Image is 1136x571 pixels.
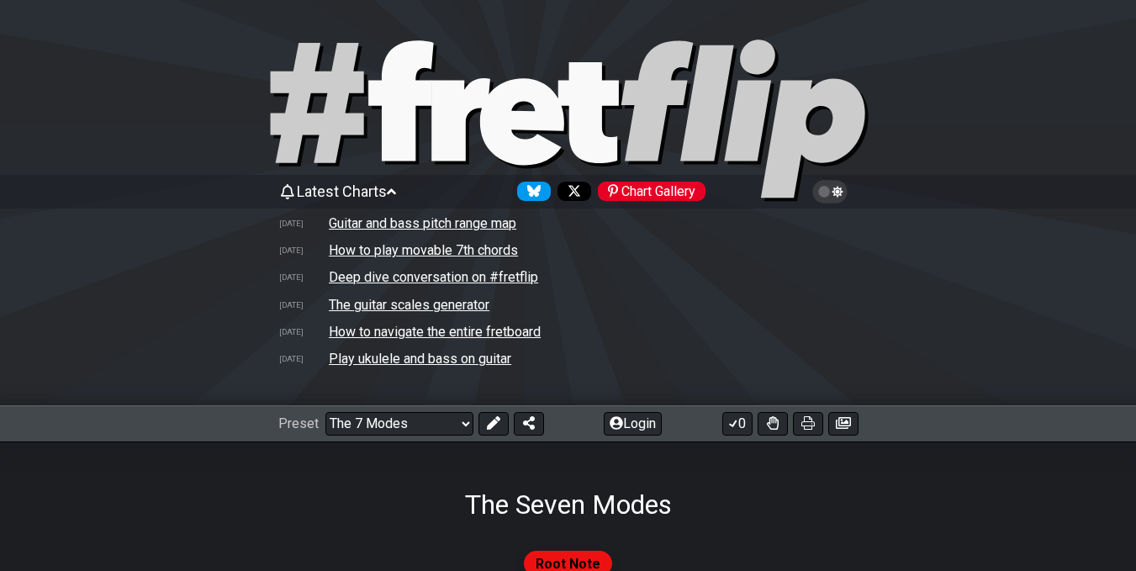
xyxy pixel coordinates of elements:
button: Login [604,412,662,436]
tr: How to create scale and chord charts [278,291,859,318]
span: Preset [278,415,319,431]
a: Follow #fretflip at Bluesky [510,182,551,201]
td: How to play movable 7th chords [328,241,519,259]
td: The guitar scales generator [328,296,490,314]
td: [DATE] [278,214,329,232]
span: Toggle light / dark theme [821,184,840,199]
tr: Deep dive conversation on #fretflip by Google NotebookLM [278,264,859,291]
td: Guitar and bass pitch range map [328,214,517,232]
button: Share Preset [514,412,544,436]
h1: The Seven Modes [465,489,672,521]
tr: A chart showing pitch ranges for different string configurations and tunings [278,210,859,237]
button: Toggle Dexterity for all fretkits [758,412,788,436]
div: Chart Gallery [598,182,705,201]
tr: Note patterns to navigate the entire fretboard [278,318,859,345]
button: Print [793,412,823,436]
a: #fretflip at Pinterest [591,182,705,201]
td: [DATE] [278,268,329,286]
td: [DATE] [278,350,329,367]
tr: How to play ukulele and bass on your guitar [278,345,859,372]
td: How to navigate the entire fretboard [328,323,542,341]
a: Follow #fretflip at X [551,182,591,201]
button: 0 [722,412,753,436]
button: Create image [828,412,859,436]
td: Deep dive conversation on #fretflip [328,268,539,286]
td: [DATE] [278,241,329,259]
td: Play ukulele and bass on guitar [328,350,512,367]
span: Latest Charts [297,182,387,200]
tr: How to play movable 7th chords on guitar [278,237,859,264]
td: [DATE] [278,296,329,314]
td: [DATE] [278,323,329,341]
button: Edit Preset [478,412,509,436]
select: Preset [325,412,473,436]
